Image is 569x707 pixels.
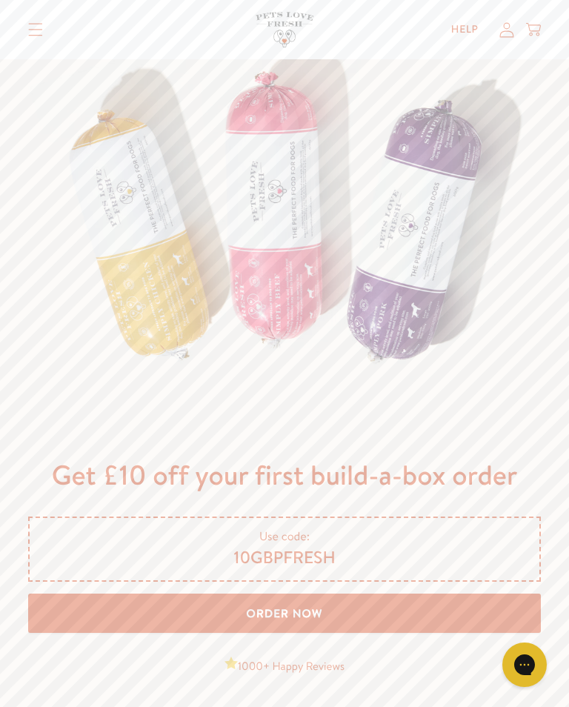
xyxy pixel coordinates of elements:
[47,527,521,547] span: Use code:
[28,457,540,493] h2: Get £10 off your first build-a-box order
[47,547,521,569] span: 10GBPFRESH
[28,594,540,633] a: Order Now
[256,12,313,47] img: Pets Love Fresh
[16,11,55,48] summary: Translation missing: en.sections.header.menu
[439,15,490,44] a: Help
[28,657,540,676] p: 1000+ Happy Reviews
[495,637,554,692] iframe: Gorgias live chat messenger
